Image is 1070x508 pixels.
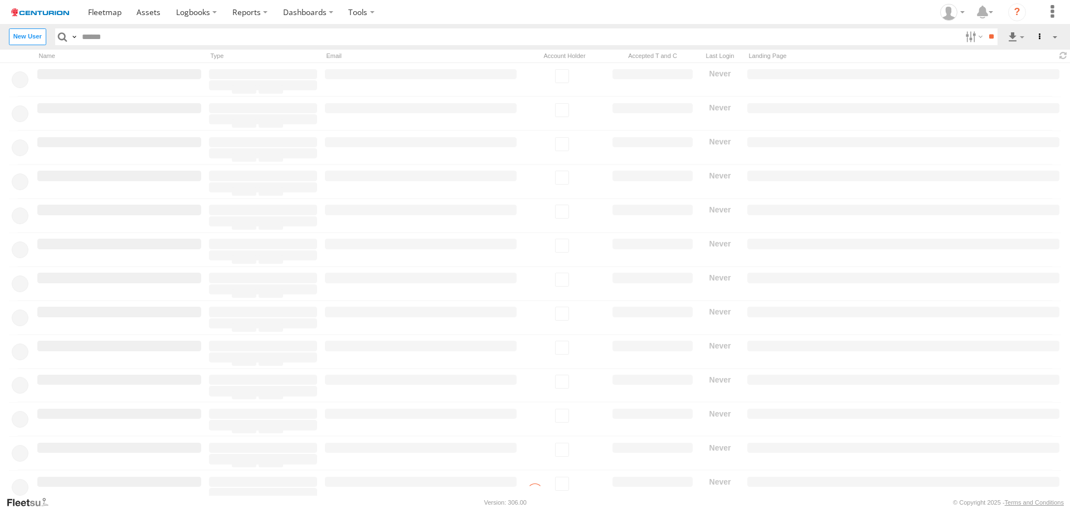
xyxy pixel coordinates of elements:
[953,499,1064,506] div: © Copyright 2025 -
[323,51,518,61] div: Email
[6,497,57,508] a: Visit our Website
[9,28,46,45] label: Create New User
[484,499,527,506] div: Version: 306.00
[936,4,969,21] div: Mandy Zamora
[961,28,985,45] label: Search Filter Options
[746,51,1052,61] div: Landing Page
[1006,28,1025,45] label: Export results as...
[699,51,741,61] div: Last Login
[1005,499,1064,506] a: Terms and Conditions
[36,51,203,61] div: Name
[611,51,694,61] div: Has user accepted Terms and Conditions
[1008,3,1026,21] i: ?
[70,28,79,45] label: Search Query
[207,51,319,61] div: Type
[11,8,69,16] img: logo.svg
[523,51,606,61] div: Account Holder
[1057,51,1070,61] span: Refresh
